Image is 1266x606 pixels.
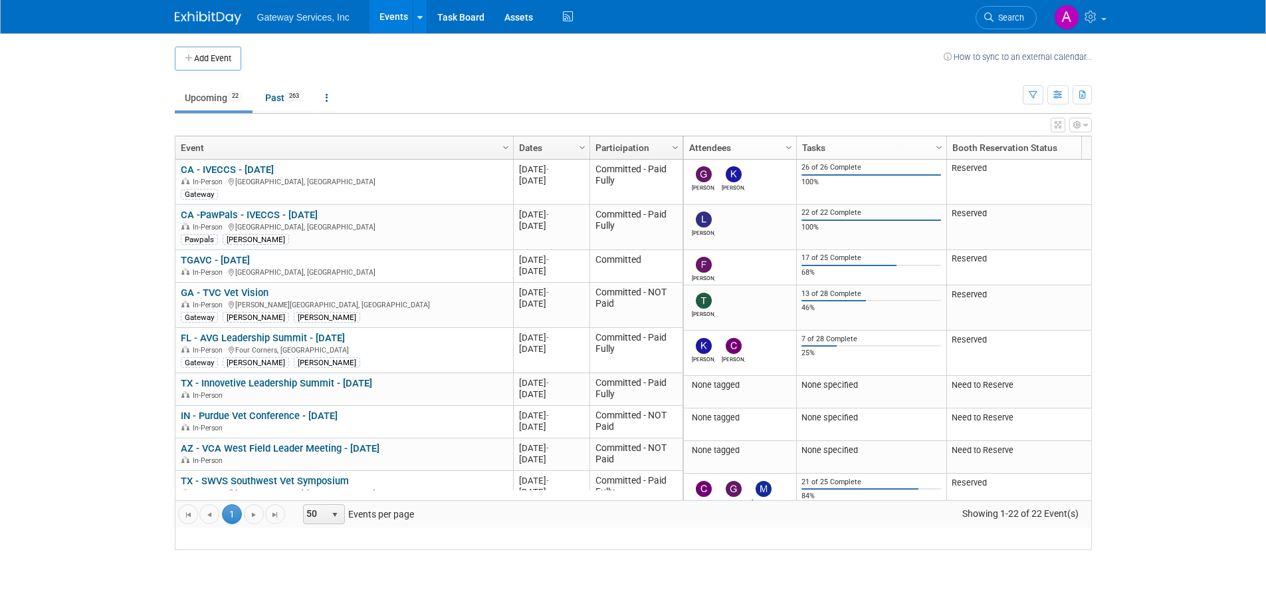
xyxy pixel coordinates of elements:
td: Need to Reserve [946,441,1153,474]
a: TGAVC - [DATE] [181,254,250,266]
span: Go to the previous page [204,510,215,520]
span: 1 [222,504,242,524]
div: [PERSON_NAME] [223,234,289,245]
div: 100% [801,223,941,232]
div: Clay Cass [692,497,715,506]
div: [DATE] [519,209,583,220]
div: [GEOGRAPHIC_DATA], [GEOGRAPHIC_DATA] [181,221,507,232]
span: Go to the next page [249,510,259,520]
td: Reserved [946,331,1153,376]
div: Pawpals [181,234,218,245]
span: - [546,443,549,453]
span: Column Settings [577,142,587,153]
img: In-Person Event [181,346,189,353]
div: Gateway [181,312,218,323]
span: 50 [304,505,326,524]
span: - [546,164,549,174]
a: IN - Purdue Vet Conference - [DATE] [181,410,338,422]
span: In-Person [193,178,227,186]
span: Column Settings [784,142,794,153]
img: In-Person Event [181,456,189,463]
td: Committed - NOT Paid [589,438,683,471]
button: Add Event [175,47,241,71]
div: None specified [801,380,941,390]
div: [DATE] [519,175,583,186]
a: CA - IVECCS - [DATE] [181,164,274,176]
a: Event [181,136,504,159]
td: Reserved [946,160,1153,205]
a: Go to the previous page [199,504,219,524]
div: [PERSON_NAME] [294,357,360,368]
img: In-Person Event [181,223,189,229]
div: None tagged [688,445,791,456]
div: [DATE] [519,454,583,465]
div: None tagged [688,412,791,423]
td: Reserved [946,250,1153,286]
span: - [546,333,549,343]
div: [DATE] [519,475,583,486]
a: Upcoming22 [175,85,253,110]
td: Committed - Paid Fully [589,328,683,373]
a: Search [976,6,1037,29]
a: Attendees [689,136,788,159]
a: Column Settings [668,136,683,156]
img: ExhibitDay [175,11,241,25]
div: Frank Apisa [692,273,715,281]
img: Alyson Evans [1054,5,1079,30]
span: In-Person [193,268,227,277]
td: Reserved [946,474,1153,519]
div: 7 of 28 Complete [801,335,941,344]
img: Clay Cass [696,481,712,497]
div: Tyler Shugart [692,309,715,317]
td: Committed - Paid Fully [589,160,683,205]
div: 68% [801,268,941,277]
span: - [546,255,549,265]
img: In-Person Event [181,424,189,430]
div: [PERSON_NAME] [294,312,360,323]
a: TX - SWVS Southwest Vet Symposium [181,475,349,487]
div: 21 of 25 Complete [801,478,941,487]
div: [PERSON_NAME][GEOGRAPHIC_DATA], [GEOGRAPHIC_DATA] [181,299,507,310]
td: Reserved [946,285,1153,331]
span: 22 [228,91,243,101]
img: German Delgadillo [726,481,742,497]
div: [PERSON_NAME] [223,312,289,323]
img: Kelly Sadur [726,166,742,182]
div: Leah Mockridge [692,227,715,236]
div: [DATE] [519,332,583,343]
div: [GEOGRAPHIC_DATA], [GEOGRAPHIC_DATA] [181,176,507,187]
span: - [546,210,549,220]
div: [DATE] [519,343,583,355]
div: [GEOGRAPHIC_DATA], [GEOGRAPHIC_DATA] [181,487,507,498]
div: [DATE] [519,442,583,454]
div: 13 of 28 Complete [801,289,941,299]
img: In-Person Event [181,268,189,275]
div: 22 of 22 Complete [801,208,941,218]
div: [DATE] [519,486,583,498]
a: Go to the first page [178,504,198,524]
td: Committed - Paid Fully [589,205,683,250]
div: [DATE] [519,287,583,298]
td: Committed - NOT Paid [589,283,683,328]
a: Column Settings [575,136,589,156]
div: Keith Ducharme [692,354,715,363]
img: In-Person Event [181,391,189,398]
span: - [546,476,549,486]
img: Catherine Nolfo [726,338,742,354]
div: None tagged [688,380,791,390]
div: German Delgadillo [722,497,745,506]
a: Tasks [802,136,938,159]
div: None specified [801,445,941,456]
td: Committed [589,250,683,283]
div: [DATE] [519,164,583,175]
div: [DATE] [519,220,583,231]
a: Column Settings [498,136,513,156]
div: Mellisa Baker [752,497,775,506]
span: - [546,287,549,297]
span: In-Person [193,391,227,400]
div: Four Corners, [GEOGRAPHIC_DATA] [181,344,507,355]
span: In-Person [193,301,227,309]
div: [DATE] [519,410,583,421]
span: In-Person [193,424,227,432]
a: How to sync to an external calendar... [944,52,1092,62]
